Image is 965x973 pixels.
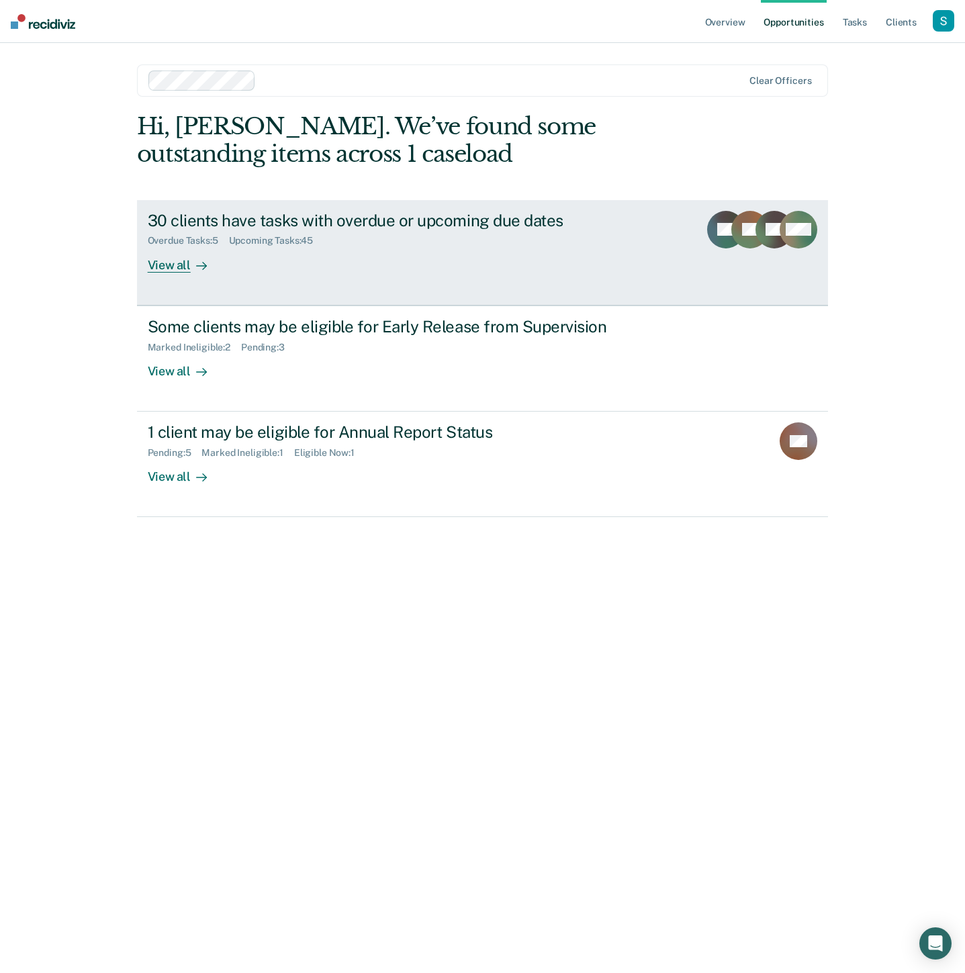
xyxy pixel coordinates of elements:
[148,246,223,273] div: View all
[11,14,75,29] img: Recidiviz
[241,342,295,353] div: Pending : 3
[148,235,229,246] div: Overdue Tasks : 5
[148,317,619,336] div: Some clients may be eligible for Early Release from Supervision
[137,113,690,168] div: Hi, [PERSON_NAME]. We’ve found some outstanding items across 1 caseload
[294,447,365,459] div: Eligible Now : 1
[749,75,811,87] div: Clear officers
[201,447,293,459] div: Marked Ineligible : 1
[148,459,223,485] div: View all
[148,353,223,379] div: View all
[148,342,241,353] div: Marked Ineligible : 2
[919,927,952,960] div: Open Intercom Messenger
[137,306,829,412] a: Some clients may be eligible for Early Release from SupervisionMarked Ineligible:2Pending:3View all
[148,211,619,230] div: 30 clients have tasks with overdue or upcoming due dates
[148,447,202,459] div: Pending : 5
[137,200,829,306] a: 30 clients have tasks with overdue or upcoming due datesOverdue Tasks:5Upcoming Tasks:45View all
[229,235,324,246] div: Upcoming Tasks : 45
[137,412,829,517] a: 1 client may be eligible for Annual Report StatusPending:5Marked Ineligible:1Eligible Now:1View all
[148,422,619,442] div: 1 client may be eligible for Annual Report Status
